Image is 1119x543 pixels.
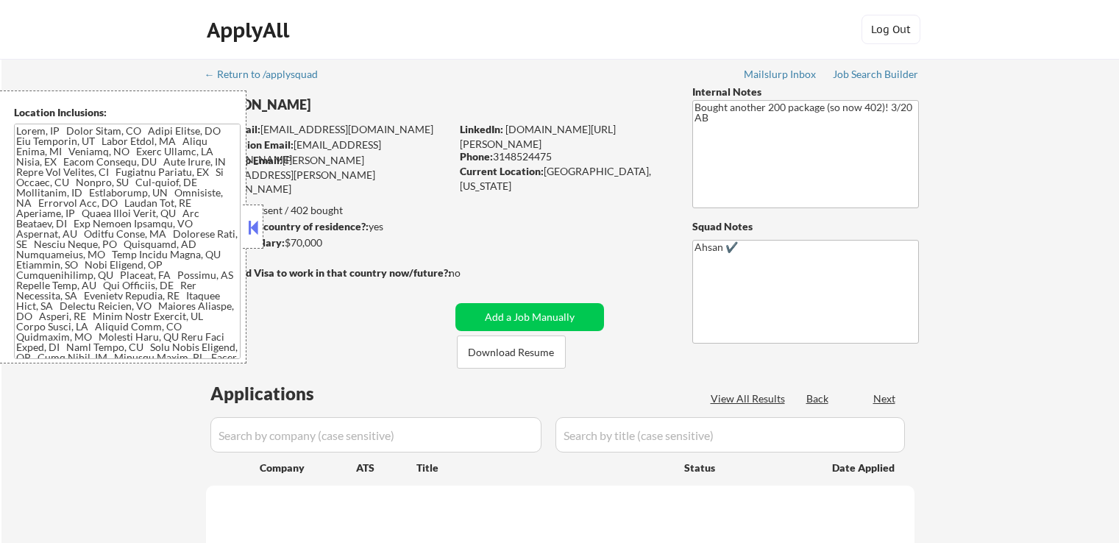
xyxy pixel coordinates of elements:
[260,461,356,475] div: Company
[460,150,493,163] strong: Phone:
[457,336,566,369] button: Download Resume
[205,220,369,233] strong: Can work in country of residence?:
[206,96,508,114] div: [PERSON_NAME]
[205,69,332,79] div: ← Return to /applysquad
[206,153,450,196] div: [PERSON_NAME][EMAIL_ADDRESS][PERSON_NAME][DOMAIN_NAME]
[356,461,416,475] div: ATS
[210,385,356,402] div: Applications
[460,164,668,193] div: [GEOGRAPHIC_DATA], [US_STATE]
[460,149,668,164] div: 3148524475
[711,391,789,406] div: View All Results
[684,454,811,480] div: Status
[460,165,544,177] strong: Current Location:
[862,15,920,44] button: Log Out
[806,391,830,406] div: Back
[205,235,450,250] div: $70,000
[832,461,897,475] div: Date Applied
[460,123,616,150] a: [DOMAIN_NAME][URL][PERSON_NAME]
[449,266,491,280] div: no
[744,69,817,79] div: Mailslurp Inbox
[205,203,450,218] div: 394 sent / 402 bought
[205,219,446,234] div: yes
[692,219,919,234] div: Squad Notes
[833,69,919,79] div: Job Search Builder
[207,122,450,137] div: [EMAIL_ADDRESS][DOMAIN_NAME]
[14,105,241,120] div: Location Inclusions:
[416,461,670,475] div: Title
[692,85,919,99] div: Internal Notes
[873,391,897,406] div: Next
[207,18,294,43] div: ApplyAll
[206,266,451,279] strong: Will need Visa to work in that country now/future?:
[207,138,450,166] div: [EMAIL_ADDRESS][DOMAIN_NAME]
[205,68,332,83] a: ← Return to /applysquad
[744,68,817,83] a: Mailslurp Inbox
[455,303,604,331] button: Add a Job Manually
[833,68,919,83] a: Job Search Builder
[210,417,541,452] input: Search by company (case sensitive)
[555,417,905,452] input: Search by title (case sensitive)
[460,123,503,135] strong: LinkedIn:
